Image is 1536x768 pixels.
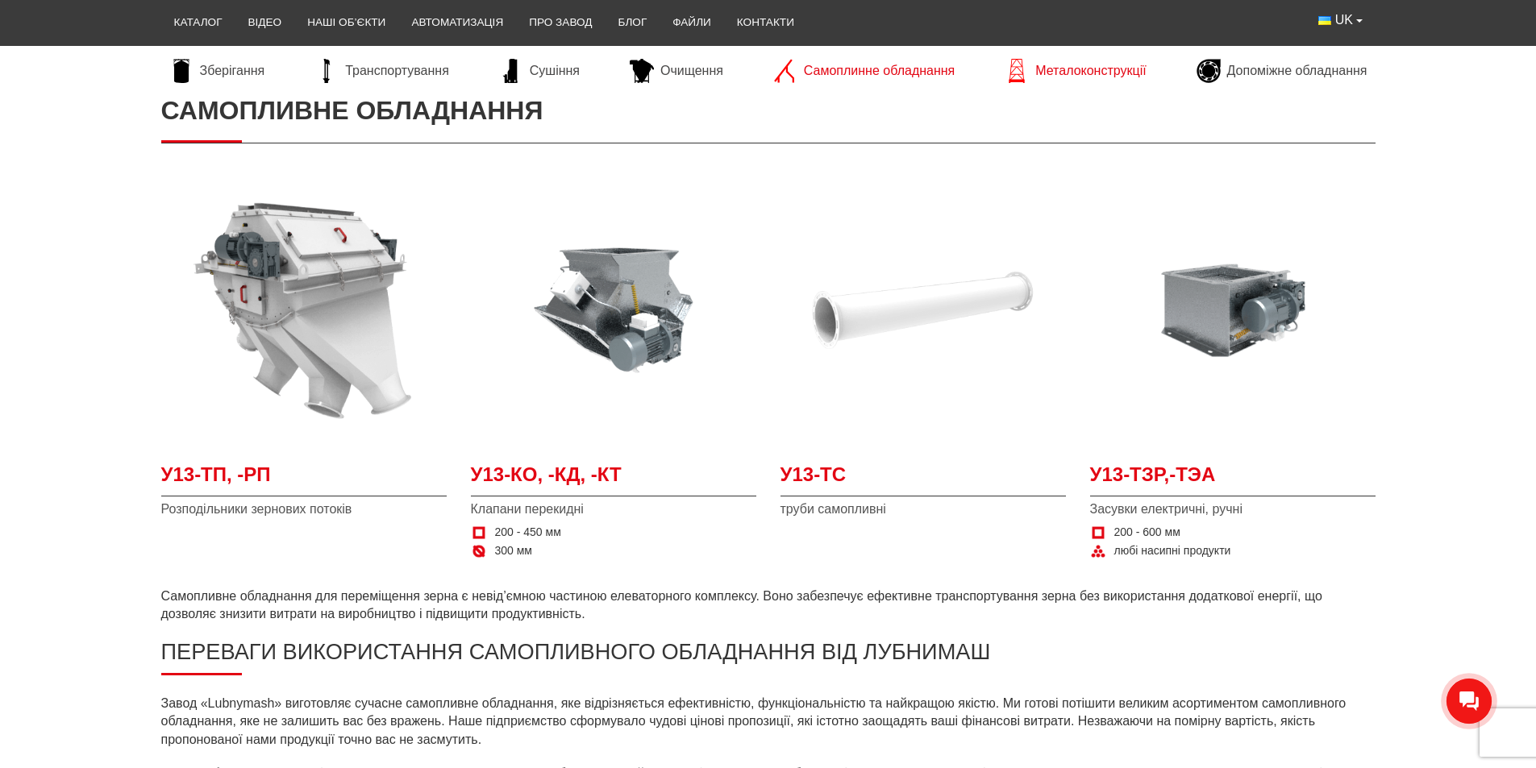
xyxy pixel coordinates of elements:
a: У13-ТС [780,461,1066,497]
a: Зберігання [161,59,273,83]
span: Транспортування [345,62,449,80]
a: Транспортування [306,59,457,83]
span: Зберігання [200,62,265,80]
a: Відео [235,5,295,40]
span: 300 мм [495,543,533,559]
a: У13-ТП, -РП [161,461,447,497]
span: труби самопливні [780,500,1066,518]
span: UK [1335,11,1353,29]
p: Завод «Lubnymash» виготовляє сучасне самопливне обладнання, яке відрізняється ефективністю, функц... [161,695,1376,749]
span: Сушіння [530,62,580,80]
span: Клапани перекидні [471,500,756,518]
span: 200 - 600 мм [1114,525,1180,541]
a: Металоконструкції [997,59,1154,83]
a: Блог [605,5,660,40]
a: Сушіння [491,59,588,83]
a: Допоміжне обладнання [1188,59,1376,83]
span: 200 - 450 мм [495,525,561,541]
h1: Самопливне обладнання [161,79,1376,143]
span: Самоплинне обладнання [804,62,955,80]
span: Металоконструкції [1035,62,1146,80]
img: Українська [1318,16,1331,25]
a: У13-КО, -КД, -КТ [471,461,756,497]
span: любі насипні продукти [1114,543,1231,559]
button: UK [1305,5,1375,35]
a: Файли [660,5,724,40]
a: Каталог [161,5,235,40]
a: Самоплинне обладнання [765,59,963,83]
a: У13-ТЗР,-ТЭА [1090,461,1376,497]
span: Очищення [660,62,723,80]
h2: Переваги використання самопливного обладнання від Лубнимаш [161,639,1376,675]
span: Розподільники зернових потоків [161,500,447,518]
a: Автоматизація [398,5,516,40]
a: Очищення [622,59,731,83]
span: Засувки електричні, ручні [1090,500,1376,518]
a: Наші об’єкти [294,5,398,40]
a: Про завод [516,5,605,40]
p: Самопливне обладнання для переміщення зерна є невід’ємною частиною елеваторного комплексу. Воно з... [161,587,1376,624]
span: Допоміжне обладнання [1227,62,1367,80]
a: Контакти [724,5,807,40]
